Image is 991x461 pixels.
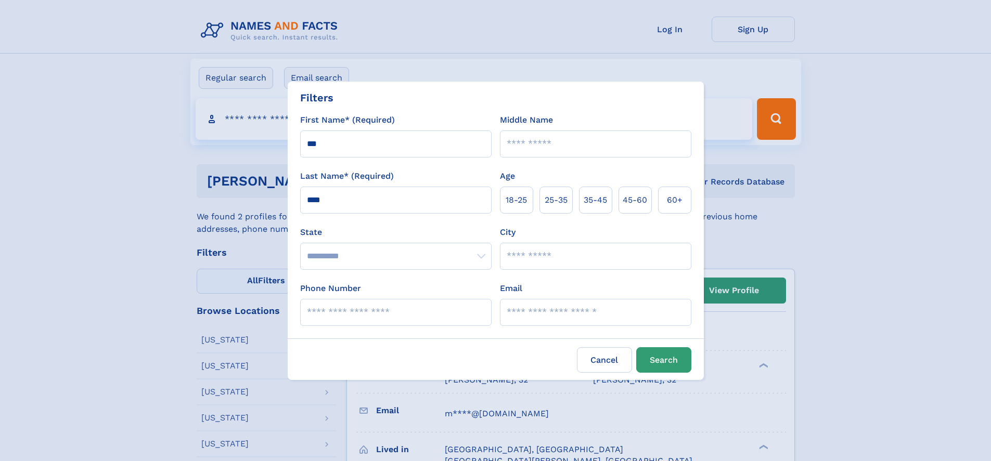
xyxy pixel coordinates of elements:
div: Filters [300,90,333,106]
label: Last Name* (Required) [300,170,394,182]
label: First Name* (Required) [300,114,395,126]
label: Cancel [577,347,632,373]
label: State [300,226,492,239]
span: 45‑60 [623,194,647,206]
label: Middle Name [500,114,553,126]
span: 60+ [667,194,683,206]
label: Phone Number [300,282,361,295]
span: 18‑25 [506,194,527,206]
label: Email [500,282,522,295]
label: City [500,226,516,239]
span: 25‑35 [545,194,568,206]
button: Search [636,347,691,373]
label: Age [500,170,515,182]
span: 35‑45 [584,194,607,206]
